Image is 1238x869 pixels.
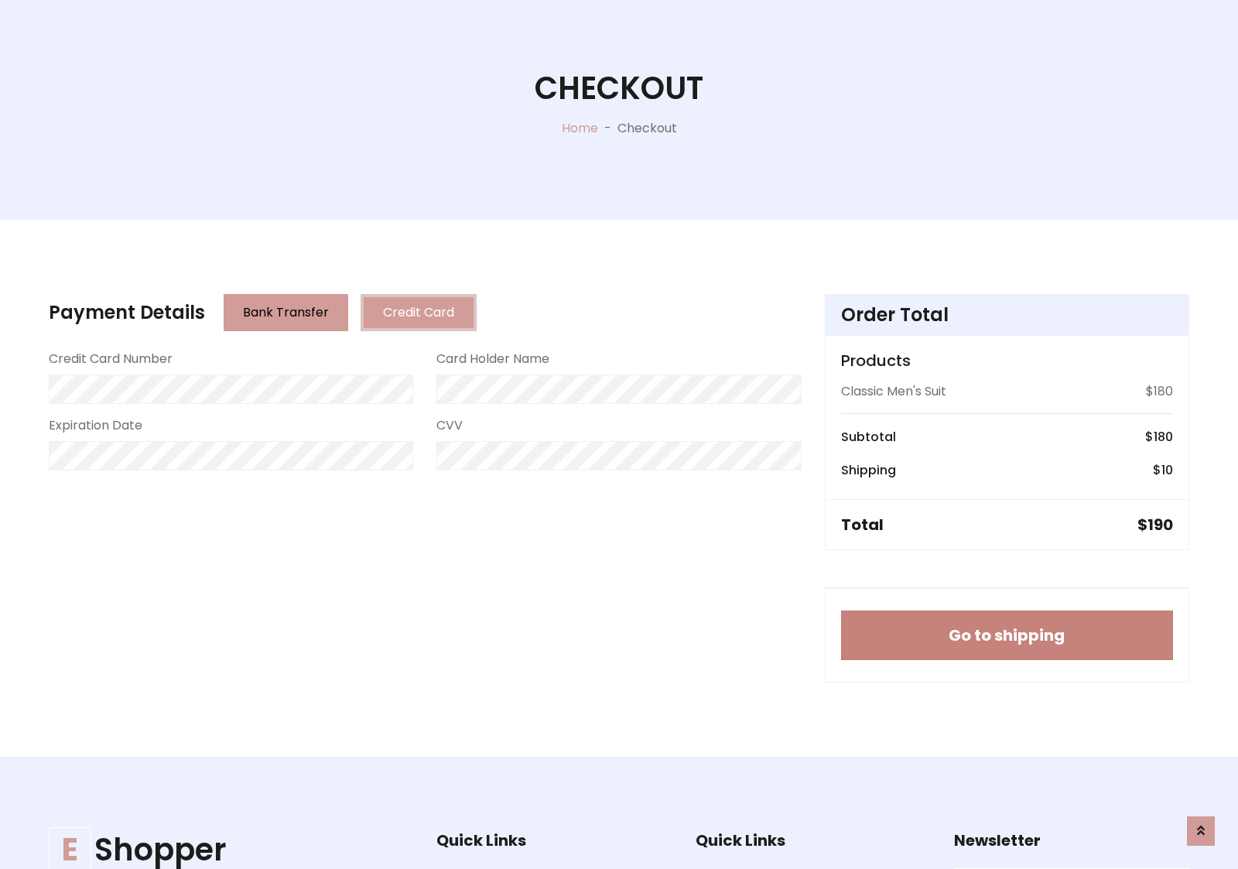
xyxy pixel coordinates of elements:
[224,294,348,331] button: Bank Transfer
[841,463,896,477] h6: Shipping
[696,831,931,850] h5: Quick Links
[361,294,477,331] button: Credit Card
[841,429,896,444] h6: Subtotal
[841,611,1173,660] button: Go to shipping
[1154,428,1173,446] span: 180
[535,70,703,107] h1: Checkout
[436,350,549,368] label: Card Holder Name
[49,416,142,435] label: Expiration Date
[1161,461,1173,479] span: 10
[598,119,617,138] p: -
[841,382,946,401] p: Classic Men's Suit
[1146,382,1173,401] p: $180
[49,350,173,368] label: Credit Card Number
[49,831,388,868] h1: Shopper
[841,515,884,534] h5: Total
[1147,514,1173,535] span: 190
[1137,515,1173,534] h5: $
[562,119,598,137] a: Home
[617,119,677,138] p: Checkout
[49,302,205,324] h4: Payment Details
[1153,463,1173,477] h6: $
[954,831,1189,850] h5: Newsletter
[1145,429,1173,444] h6: $
[436,831,672,850] h5: Quick Links
[49,831,388,868] a: EShopper
[841,304,1173,327] h4: Order Total
[841,351,1173,370] h5: Products
[436,416,463,435] label: CVV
